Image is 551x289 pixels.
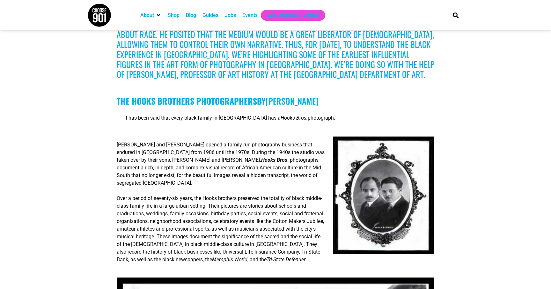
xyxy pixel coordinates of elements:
span: It has been said that every black family in [GEOGRAPHIC_DATA] has a [124,115,281,121]
span: photograph. [308,115,335,121]
span: , and the [247,256,267,263]
div: Search [451,10,461,20]
nav: Main nav [137,10,442,21]
b: The Hooks Brothers Photographers [117,95,257,107]
span: . [305,256,307,263]
a: Guides [202,11,218,19]
div: About [137,10,165,21]
a: Blog [186,11,196,19]
a: Get Choose901 Emails [267,11,319,19]
img: An old black and white photo of two men in suits. [333,136,434,254]
a: Jobs [225,11,236,19]
h3: [PERSON_NAME] wrote multiple essays on the power of photography to shape perceptions about race. ... [117,19,435,79]
span: Over a period of seventy-six years, the Hooks brothers preserved the totality of black middle-cla... [117,195,324,263]
a: Events [242,11,258,19]
b: by [257,95,318,107]
i: Hooks Bros [261,157,287,163]
span: Memphis World [212,256,247,263]
a: About [140,11,154,19]
span: Tri-State Defender [267,256,305,263]
a: Shop [168,11,180,19]
a: [PERSON_NAME] [266,95,318,107]
i: Hooks Bros. [281,115,308,121]
span: [PERSON_NAME] and [PERSON_NAME] opened a family run photography business that endured in [GEOGRAP... [117,142,325,163]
